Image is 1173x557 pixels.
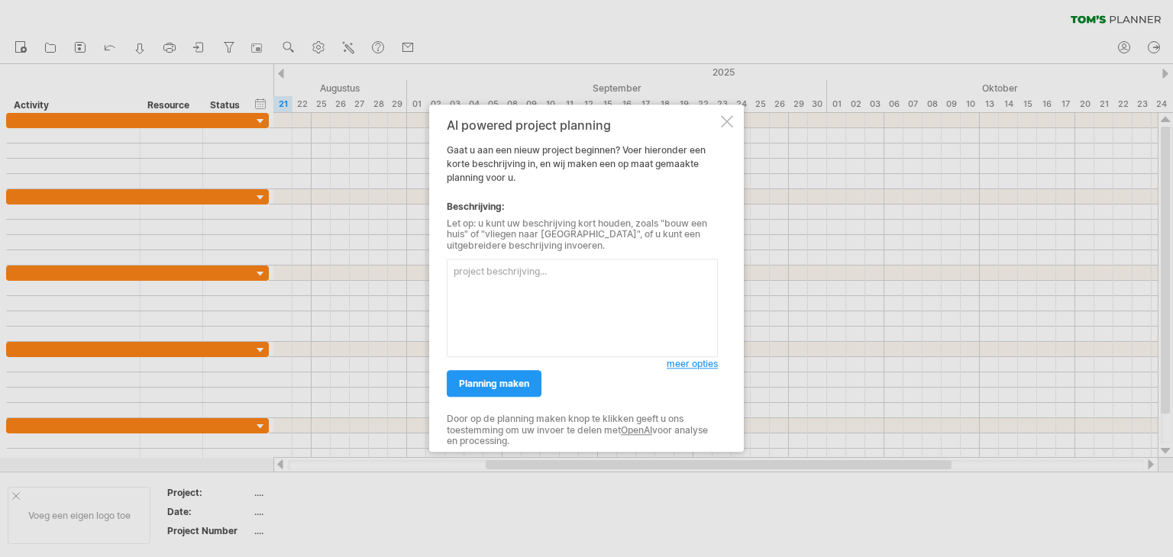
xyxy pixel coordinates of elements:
[447,118,718,132] div: AI powered project planning
[447,118,718,438] div: Gaat u aan een nieuw project beginnen? Voer hieronder een korte beschrijving in, en wij maken een...
[447,371,541,398] a: planning maken
[621,424,652,436] a: OpenAI
[447,200,718,214] div: Beschrijving:
[447,218,718,251] div: Let op: u kunt uw beschrijving kort houden, zoals "bouw een huis" of "vliegen naar [GEOGRAPHIC_DA...
[667,358,718,372] a: meer opties
[667,359,718,370] span: meer opties
[447,414,718,447] div: Door op de planning maken knop te klikken geeft u ons toestemming om uw invoer te delen met voor ...
[459,378,529,390] span: planning maken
